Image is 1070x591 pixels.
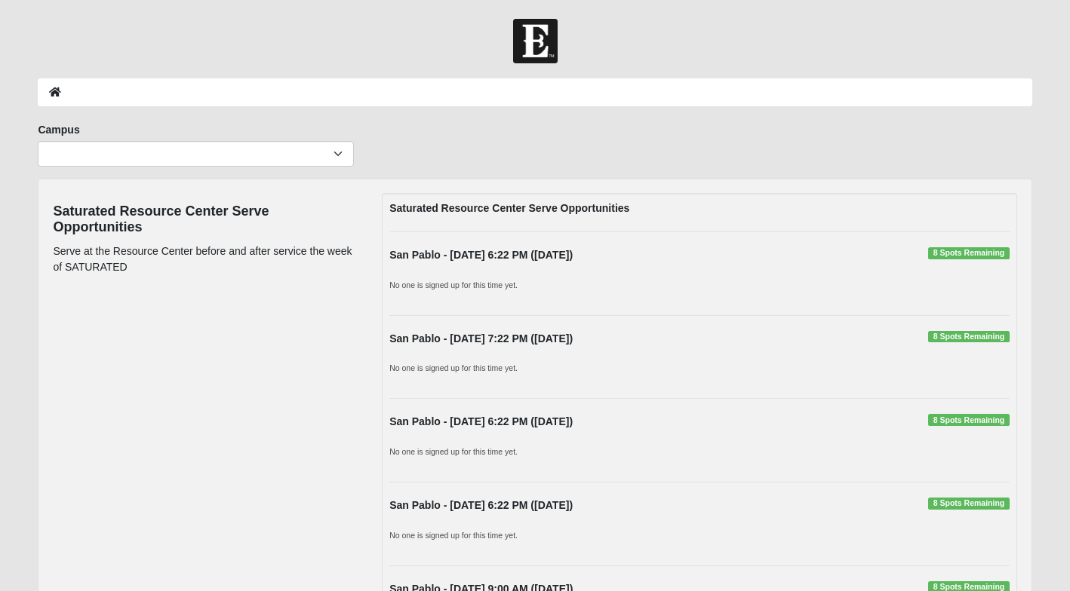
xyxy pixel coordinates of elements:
[53,243,359,275] p: Serve at the Resource Center before and after service the week of SATURATED
[389,499,573,511] strong: San Pablo - [DATE] 6:22 PM ([DATE])
[928,414,1009,426] span: 8 Spots Remaining
[389,249,573,261] strong: San Pablo - [DATE] 6:22 PM ([DATE])
[389,415,573,427] strong: San Pablo - [DATE] 6:22 PM ([DATE])
[389,332,573,344] strong: San Pablo - [DATE] 7:22 PM ([DATE])
[389,280,518,289] small: No one is signed up for this time yet.
[389,363,518,372] small: No one is signed up for this time yet.
[389,202,629,214] strong: Saturated Resource Center Serve Opportunities
[389,531,518,540] small: No one is signed up for this time yet.
[53,204,359,236] h4: Saturated Resource Center Serve Opportunities
[513,19,558,63] img: Church of Eleven22 Logo
[38,122,79,137] label: Campus
[389,447,518,456] small: No one is signed up for this time yet.
[928,331,1009,343] span: 8 Spots Remaining
[928,247,1009,259] span: 8 Spots Remaining
[928,498,1009,510] span: 8 Spots Remaining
